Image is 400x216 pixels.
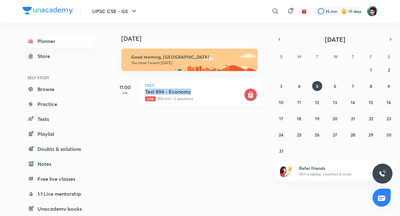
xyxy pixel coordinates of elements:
abbr: August 7, 2025 [352,83,354,89]
abbr: August 18, 2025 [297,116,301,122]
abbr: August 4, 2025 [298,83,300,89]
img: referral [280,165,292,177]
button: August 19, 2025 [312,113,322,123]
h6: Good morning, [GEOGRAPHIC_DATA] [131,54,252,60]
abbr: August 19, 2025 [315,116,319,122]
h5: 11:00 [112,84,137,91]
button: August 27, 2025 [330,130,340,140]
a: Unacademy books [22,203,95,215]
abbr: Sunday [280,54,282,60]
abbr: August 8, 2025 [370,83,372,89]
p: You have 1 event [DATE] [131,60,252,65]
a: Free live classes [22,173,95,185]
a: Browse [22,83,95,95]
abbr: Thursday [352,54,354,60]
button: August 20, 2025 [330,113,340,123]
button: August 21, 2025 [348,113,358,123]
abbr: August 29, 2025 [368,132,373,138]
button: August 25, 2025 [294,130,304,140]
button: August 9, 2025 [384,81,394,91]
abbr: August 23, 2025 [387,116,391,122]
abbr: August 26, 2025 [315,132,319,138]
button: August 3, 2025 [276,81,286,91]
abbr: August 14, 2025 [351,99,355,105]
button: August 30, 2025 [384,130,394,140]
a: Notes [22,158,95,170]
abbr: August 2, 2025 [388,67,390,73]
button: avatar [299,6,309,16]
abbr: August 5, 2025 [316,83,318,89]
button: August 2, 2025 [384,65,394,75]
abbr: August 10, 2025 [279,99,283,105]
abbr: August 31, 2025 [279,148,283,154]
img: Avinash Gupta [367,6,377,17]
button: August 7, 2025 [348,81,358,91]
abbr: August 3, 2025 [280,83,282,89]
button: August 31, 2025 [276,146,286,156]
abbr: Saturday [387,54,390,60]
abbr: Tuesday [316,54,318,60]
a: Practice [22,98,95,110]
button: August 16, 2025 [384,97,394,107]
abbr: August 1, 2025 [370,67,372,73]
a: Company Logo [22,7,73,16]
abbr: August 11, 2025 [297,99,301,105]
img: Company Logo [22,7,73,14]
button: August 26, 2025 [312,130,322,140]
img: morning [121,49,257,71]
button: August 10, 2025 [276,97,286,107]
button: August 11, 2025 [294,97,304,107]
button: August 4, 2025 [294,81,304,91]
abbr: August 16, 2025 [387,99,391,105]
h6: Refer friends [299,165,376,171]
button: August 18, 2025 [294,113,304,123]
a: Playlist [22,128,95,140]
button: August 24, 2025 [276,130,286,140]
a: Tests [22,113,95,125]
abbr: August 25, 2025 [297,132,302,138]
p: Win a laptop, vouchers & more [299,171,376,177]
a: Doubts & solutions [22,143,95,155]
span: [DATE] [325,35,345,44]
img: avatar [301,8,307,14]
abbr: August 20, 2025 [332,116,337,122]
p: 180 min • 2 questions [145,96,243,102]
abbr: August 22, 2025 [369,116,373,122]
button: August 1, 2025 [366,65,376,75]
abbr: August 17, 2025 [279,116,283,122]
h5: Test 894 - Economy [145,89,243,95]
button: August 23, 2025 [384,113,394,123]
span: Live [145,96,156,101]
abbr: August 28, 2025 [351,132,355,138]
abbr: August 30, 2025 [386,132,392,138]
div: Store [37,52,54,60]
button: August 5, 2025 [312,81,322,91]
button: [DATE] [284,35,386,44]
h4: [DATE] [121,35,268,42]
abbr: August 6, 2025 [334,83,336,89]
button: August 22, 2025 [366,113,376,123]
button: August 8, 2025 [366,81,376,91]
abbr: August 27, 2025 [333,132,337,138]
button: August 29, 2025 [366,130,376,140]
a: Store [22,50,95,62]
a: 1:1 Live mentorship [22,188,95,200]
button: August 28, 2025 [348,130,358,140]
a: Planner [22,35,95,47]
abbr: August 9, 2025 [387,83,390,89]
button: August 15, 2025 [366,97,376,107]
button: UPSC CSE - GS [88,5,142,17]
abbr: August 21, 2025 [351,116,355,122]
abbr: August 12, 2025 [315,99,319,105]
button: August 14, 2025 [348,97,358,107]
img: streak [341,8,347,14]
img: ttu [379,170,386,177]
abbr: Wednesday [333,54,338,60]
abbr: August 15, 2025 [369,99,373,105]
abbr: Friday [370,54,372,60]
abbr: Monday [297,54,301,60]
button: August 17, 2025 [276,113,286,123]
button: August 6, 2025 [330,81,340,91]
h6: SELF STUDY [22,72,95,83]
abbr: August 24, 2025 [279,132,283,138]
